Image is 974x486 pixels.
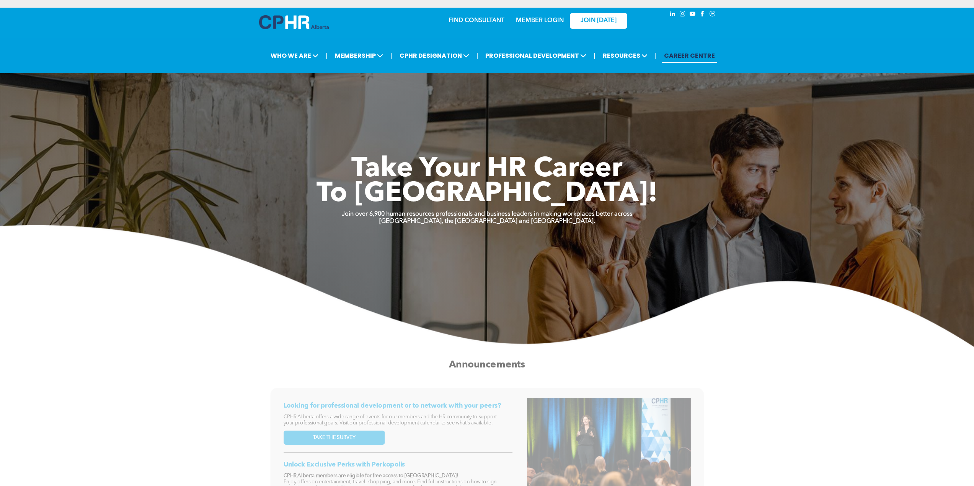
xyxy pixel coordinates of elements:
strong: CPHR Alberta members are eligible for free access to [GEOGRAPHIC_DATA]! [284,473,458,478]
a: facebook [698,10,707,20]
span: WHO WE ARE [268,49,321,63]
img: A blue and white logo for cp alberta [259,15,329,29]
span: Announcements [449,360,525,370]
span: TAKE THE SURVEY [313,434,356,440]
li: | [476,48,478,63]
strong: Join over 6,900 human resources professionals and business leaders in making workplaces better ac... [342,211,632,217]
span: Take Your HR Career [351,156,623,183]
a: instagram [679,10,687,20]
span: Unlock Exclusive Perks with Perkopolis [284,461,405,468]
span: CPHR DESIGNATION [397,49,472,63]
a: MEMBER LOGIN [516,18,564,24]
a: JOIN [DATE] [570,13,627,29]
li: | [390,48,392,63]
span: Looking for professional development or to network with your peers? [284,402,501,409]
li: | [655,48,657,63]
a: TAKE THE SURVEY [284,431,385,445]
a: Social network [708,10,717,20]
span: CPHR Alberta offers a wide range of events for our members and the HR community to support your p... [284,414,497,425]
span: To [GEOGRAPHIC_DATA]! [317,180,658,208]
a: CAREER CENTRE [662,49,717,63]
span: MEMBERSHIP [333,49,385,63]
a: youtube [688,10,697,20]
strong: [GEOGRAPHIC_DATA], the [GEOGRAPHIC_DATA] and [GEOGRAPHIC_DATA]. [379,218,595,224]
span: JOIN [DATE] [581,17,617,24]
span: PROFESSIONAL DEVELOPMENT [483,49,589,63]
li: | [326,48,328,63]
a: FIND CONSULTANT [449,18,504,24]
li: | [594,48,595,63]
a: linkedin [669,10,677,20]
span: RESOURCES [600,49,650,63]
